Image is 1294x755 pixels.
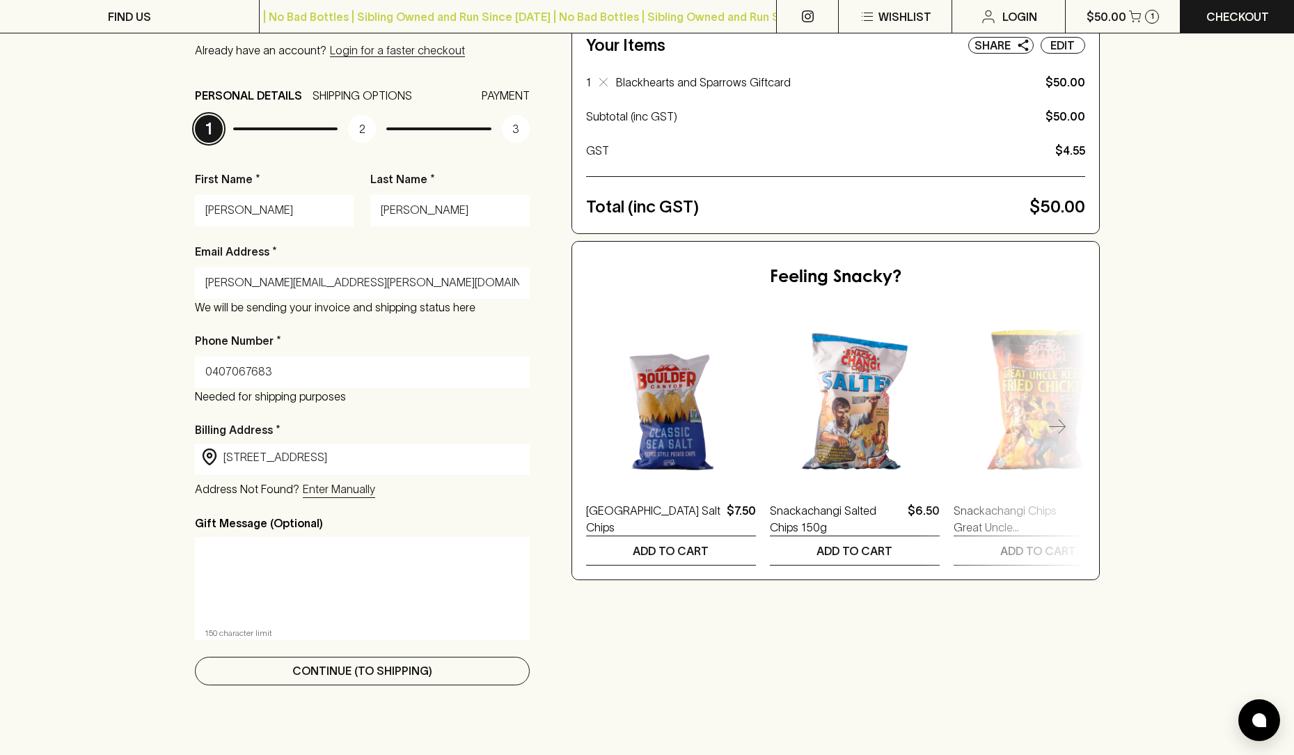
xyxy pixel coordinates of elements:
img: Snackachangi Chips Great Uncle Kenny Fried Chicken 150g [954,319,1123,489]
p: First Name * [195,171,354,187]
p: 1 [1151,13,1154,20]
p: ADD TO CART [633,543,709,559]
p: Continue (To Shipping) [292,662,432,679]
p: Already have an account? [195,44,326,56]
a: Snackachangi Chips Great Uncle [PERSON_NAME] Chicken 150g [954,502,1086,536]
a: Snackachangi Salted Chips 150g [770,502,902,536]
p: Email Address * [195,243,277,260]
a: [GEOGRAPHIC_DATA] Salt Chips [586,502,721,536]
button: ADD TO CART [954,536,1123,565]
img: Snackachangi Salted Chips 150g [770,319,940,489]
h5: Your Items [586,34,665,56]
p: $4.55 [1055,142,1085,159]
p: Login [1002,8,1037,25]
p: Wishlist [878,8,931,25]
p: Share [975,37,1011,54]
p: $6.50 [908,502,940,536]
p: Total (inc GST) [586,194,1024,219]
p: Gift Message (Optional) [195,515,530,531]
button: Share [968,37,1034,54]
button: Edit [1041,37,1085,54]
p: Blackhearts and Sparrows Giftcard [616,74,1037,91]
p: Edit [1050,37,1075,54]
p: FIND US [108,8,151,25]
button: ADD TO CART [770,536,940,565]
p: Enter Manually [303,481,375,497]
p: Last Name * [370,171,530,187]
p: PAYMENT [482,87,530,104]
img: bubble-icon [1252,713,1266,727]
p: $7.50 [727,502,756,536]
p: Subtotal (inc GST) [586,108,1040,125]
p: We will be sending your invoice and shipping status here [195,299,530,316]
p: Needed for shipping purposes [195,388,530,405]
a: Login for a faster checkout [330,44,465,57]
p: ADD TO CART [1000,543,1076,559]
p: $50.00 [1087,8,1126,25]
button: Continue (To Shipping) [195,657,530,685]
p: PERSONAL DETAILS [195,87,302,104]
p: SHIPPING OPTIONS [313,87,412,104]
p: ADD TO CART [816,543,892,559]
p: $50.00 [1029,194,1085,219]
p: 150 character limit [205,626,520,640]
p: 1 [195,115,223,143]
p: Checkout [1206,8,1269,25]
p: Phone Number * [195,332,281,349]
p: Address Not Found? [195,481,299,498]
p: $50.00 [1046,108,1085,125]
p: GST [586,142,1050,159]
h5: Feeling Snacky? [770,267,901,289]
input: Start typing your address... [223,449,523,465]
p: 2 [348,115,376,143]
p: 3 [502,115,530,143]
button: ADD TO CART [586,536,756,565]
p: 1 [586,74,591,91]
img: Boulder Canyon Sea Salt Chips [586,319,756,489]
p: $50.00 [1046,74,1085,91]
p: Billing Address * [195,421,530,438]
